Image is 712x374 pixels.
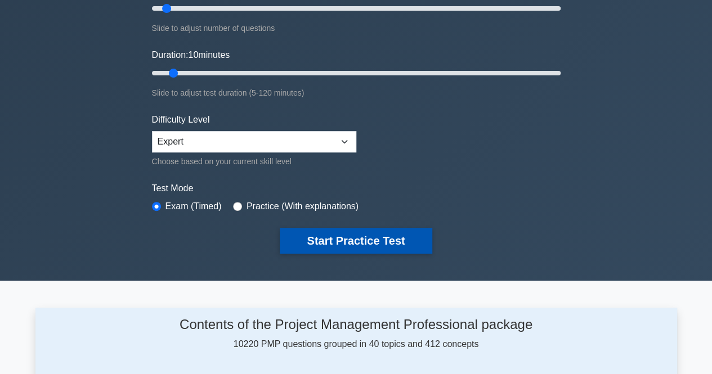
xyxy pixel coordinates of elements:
[129,317,583,333] h4: Contents of the Project Management Professional package
[152,182,561,195] label: Test Mode
[152,21,561,35] div: Slide to adjust number of questions
[152,155,356,168] div: Choose based on your current skill level
[152,113,210,127] label: Difficulty Level
[247,200,359,213] label: Practice (With explanations)
[152,86,561,100] div: Slide to adjust test duration (5-120 minutes)
[152,48,230,62] label: Duration: minutes
[188,50,198,60] span: 10
[129,317,583,351] div: 10220 PMP questions grouped in 40 topics and 412 concepts
[280,228,432,254] button: Start Practice Test
[165,200,222,213] label: Exam (Timed)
